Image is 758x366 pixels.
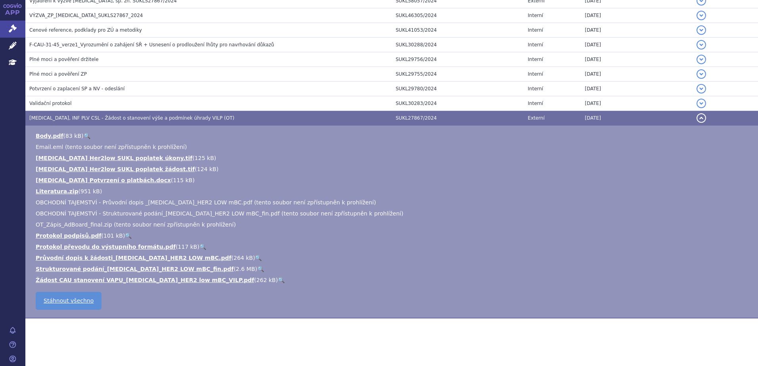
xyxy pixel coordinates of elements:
span: Potvrzení o zaplacení SP a NV - odeslání [29,86,124,91]
td: SUKL27867/2024 [392,111,524,126]
span: 115 kB [173,177,193,183]
span: OBCHODNÍ TAJEMSTVÍ - Průvodní dopis _[MEDICAL_DATA]_HER2 LOW mBC.pdf (tento soubor není zpřístupn... [36,199,376,206]
a: 🔍 [257,266,264,272]
span: 262 kB [256,277,276,283]
span: Plné moci a pověření ZP [29,71,87,77]
a: Průvodní dopis k žádosti_[MEDICAL_DATA]_HER2 LOW mBC.pdf [36,255,232,261]
td: SUKL41053/2024 [392,23,524,38]
span: 117 kB [178,244,197,250]
button: detail [697,25,706,35]
span: OBCHODNÍ TAJEMSTVÍ - Strukturované podání_[MEDICAL_DATA]_HER2 LOW mBC_fin.pdf (tento soubor není ... [36,210,403,217]
span: 264 kB [234,255,253,261]
span: 124 kB [197,166,216,172]
li: ( ) [36,276,750,284]
span: Externí [528,115,544,121]
li: ( ) [36,265,750,273]
td: [DATE] [581,111,692,126]
a: Žádost CAU stanovení VAPU_[MEDICAL_DATA]_HER2 low mBC_VILP.pdf [36,277,254,283]
span: Interní [528,13,543,18]
span: F-CAU-31-45_verze1_Vyrozumění o zahájení SŘ + Usnesení o prodloužení lhůty pro navrhování důkazů [29,42,274,48]
span: 83 kB [65,133,81,139]
a: Body.pdf [36,133,63,139]
a: 🔍 [125,233,132,239]
span: Interní [528,42,543,48]
td: SUKL30283/2024 [392,96,524,111]
span: VÝZVA_ZP_ENHERTU_SUKLS27867_2024 [29,13,143,18]
td: [DATE] [581,52,692,67]
button: detail [697,113,706,123]
button: detail [697,69,706,79]
a: 🔍 [278,277,285,283]
a: [MEDICAL_DATA] Her2low SUKL poplatek úkony.tif [36,155,192,161]
span: 125 kB [195,155,214,161]
td: [DATE] [581,82,692,96]
td: [DATE] [581,23,692,38]
li: ( ) [36,154,750,162]
button: detail [697,99,706,108]
td: SUKL29755/2024 [392,67,524,82]
span: 101 kB [103,233,123,239]
span: OT_Zápis_AdBoard_final.zip (tento soubor není zpřístupněn k prohlížení) [36,221,236,228]
span: Plné moci a pověření držitele [29,57,99,62]
td: SUKL29756/2024 [392,52,524,67]
li: ( ) [36,176,750,184]
a: Literatura.zip [36,188,78,194]
li: ( ) [36,232,750,240]
li: ( ) [36,132,750,140]
span: Validační protokol [29,101,72,106]
span: Interní [528,86,543,91]
li: ( ) [36,243,750,251]
a: Protokol převodu do výstupního formátu.pdf [36,244,176,250]
td: SUKL29780/2024 [392,82,524,96]
a: [MEDICAL_DATA] Potvrzení o platbách.docx [36,177,171,183]
span: 2.6 MB [236,266,255,272]
a: Strukturované podání_[MEDICAL_DATA]_HER2 LOW mBC_fin.pdf [36,266,234,272]
button: detail [697,55,706,64]
button: detail [697,84,706,93]
td: [DATE] [581,67,692,82]
span: Interní [528,57,543,62]
span: Interní [528,71,543,77]
td: SUKL30288/2024 [392,38,524,52]
button: detail [697,40,706,50]
span: Interní [528,27,543,33]
span: 951 kB [80,188,100,194]
span: Interní [528,101,543,106]
a: 🔍 [84,133,90,139]
td: [DATE] [581,96,692,111]
li: ( ) [36,254,750,262]
a: 🔍 [199,244,206,250]
span: Email.eml (tento soubor není zpřístupněn k prohlížení) [36,144,187,150]
button: detail [697,11,706,20]
a: 🔍 [255,255,262,261]
span: ENHERTU, INF PLV CSL - Žádost o stanovení výše a podmínek úhrady VILP (OT) [29,115,234,121]
td: [DATE] [581,38,692,52]
a: [MEDICAL_DATA] Her2low SUKL poplatek žádost.tif [36,166,195,172]
li: ( ) [36,187,750,195]
span: Cenové reference, podklady pro ZÚ a metodiky [29,27,142,33]
td: SUKL46305/2024 [392,8,524,23]
td: [DATE] [581,8,692,23]
a: Stáhnout všechno [36,292,101,310]
a: Protokol podpisů.pdf [36,233,101,239]
li: ( ) [36,165,750,173]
